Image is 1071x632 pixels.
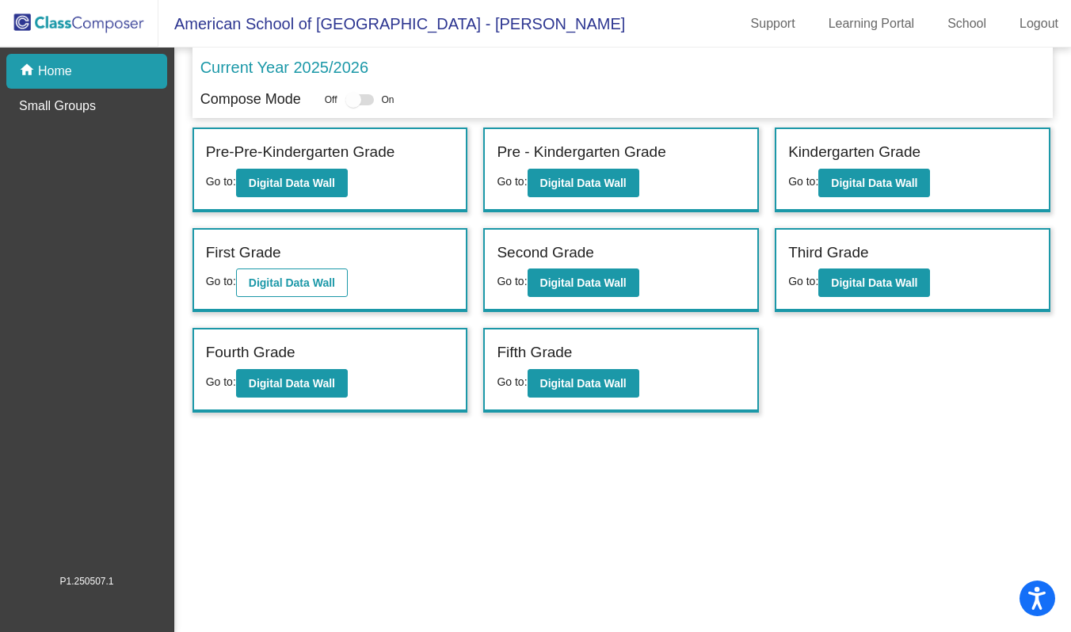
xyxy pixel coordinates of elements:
button: Digital Data Wall [818,268,930,297]
a: Learning Portal [816,11,928,36]
b: Digital Data Wall [540,276,627,289]
span: On [382,93,394,107]
span: Go to: [206,275,236,287]
label: First Grade [206,242,281,265]
p: Home [38,62,72,81]
label: Kindergarten Grade [788,141,920,164]
b: Digital Data Wall [249,377,335,390]
button: Digital Data Wall [236,268,348,297]
a: Support [738,11,808,36]
b: Digital Data Wall [249,276,335,289]
b: Digital Data Wall [249,177,335,189]
span: Go to: [497,375,527,388]
span: Go to: [206,175,236,188]
mat-icon: home [19,62,38,81]
label: Fifth Grade [497,341,572,364]
span: Go to: [788,175,818,188]
label: Fourth Grade [206,341,295,364]
label: Pre-Pre-Kindergarten Grade [206,141,395,164]
label: Second Grade [497,242,594,265]
button: Digital Data Wall [528,169,639,197]
b: Digital Data Wall [831,276,917,289]
button: Digital Data Wall [236,169,348,197]
p: Small Groups [19,97,96,116]
button: Digital Data Wall [528,268,639,297]
span: Go to: [206,375,236,388]
span: Go to: [497,175,527,188]
label: Third Grade [788,242,868,265]
span: American School of [GEOGRAPHIC_DATA] - [PERSON_NAME] [158,11,625,36]
b: Digital Data Wall [540,377,627,390]
button: Digital Data Wall [818,169,930,197]
button: Digital Data Wall [528,369,639,398]
p: Current Year 2025/2026 [200,55,368,79]
b: Digital Data Wall [540,177,627,189]
label: Pre - Kindergarten Grade [497,141,665,164]
span: Go to: [788,275,818,287]
b: Digital Data Wall [831,177,917,189]
button: Digital Data Wall [236,369,348,398]
span: Off [325,93,337,107]
a: School [935,11,999,36]
span: Go to: [497,275,527,287]
p: Compose Mode [200,89,301,110]
a: Logout [1007,11,1071,36]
